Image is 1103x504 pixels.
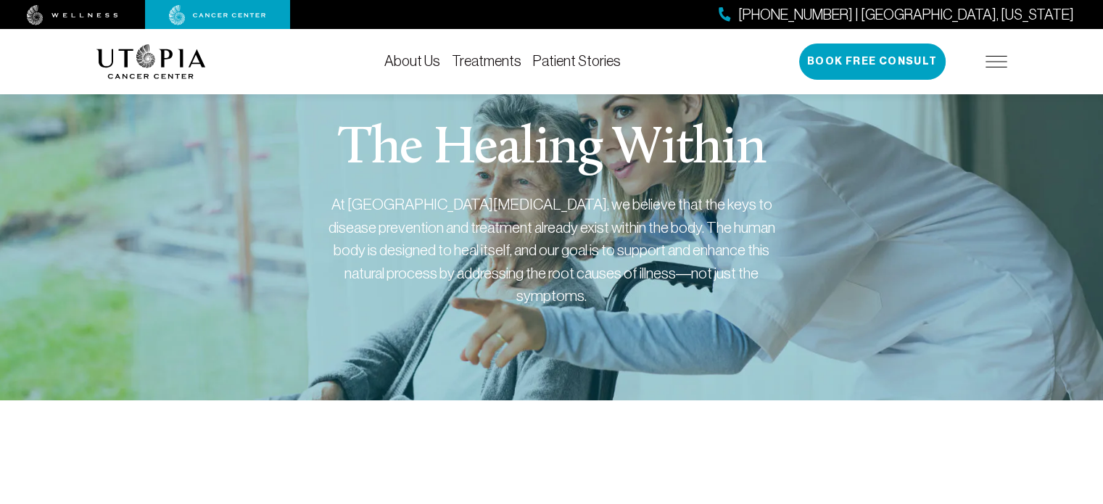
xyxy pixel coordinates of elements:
span: [PHONE_NUMBER] | [GEOGRAPHIC_DATA], [US_STATE] [738,4,1074,25]
img: logo [96,44,206,79]
img: wellness [27,5,118,25]
a: Patient Stories [533,53,621,69]
a: Treatments [452,53,521,69]
a: [PHONE_NUMBER] | [GEOGRAPHIC_DATA], [US_STATE] [719,4,1074,25]
img: icon-hamburger [986,56,1007,67]
a: About Us [384,53,440,69]
div: At [GEOGRAPHIC_DATA][MEDICAL_DATA], we believe that the keys to disease prevention and treatment ... [327,193,777,307]
h1: The Healing Within [338,123,765,175]
img: cancer center [169,5,266,25]
button: Book Free Consult [799,44,946,80]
